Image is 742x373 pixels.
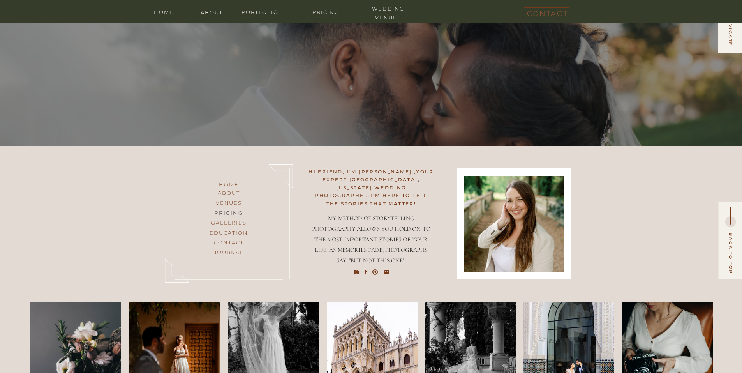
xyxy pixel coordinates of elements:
a: venues [197,198,261,208]
a: about [196,8,227,16]
a: contact [527,7,566,16]
a: portfolio [237,8,284,15]
a: wedding venues [365,4,412,12]
h2: Hi friend, I'm [PERSON_NAME] ,your expert [GEOGRAPHIC_DATA], [US_STATE] Wedding photographer.I'm ... [308,168,434,190]
a: contact [197,238,261,248]
a: journal [197,248,261,258]
a: back to top [727,232,734,274]
a: about [197,189,261,198]
a: Home [197,180,261,190]
a: galleries [197,218,261,228]
a: education [197,228,261,238]
a: Pricing [303,8,349,15]
a: pricing [197,209,261,218]
a: home [148,8,180,15]
h1: navigate [726,15,733,50]
p: MY METHOD OF STORYTELLING PHOTOGRAPHY ALLOWS YOU HOLD ON TO THE MOST IMPORTANT STORIES OF YOUR LI... [311,213,432,259]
